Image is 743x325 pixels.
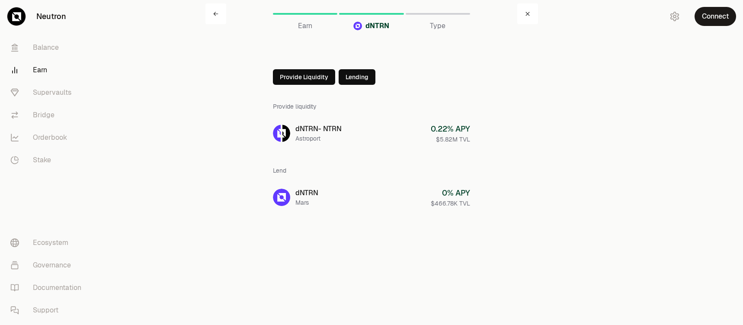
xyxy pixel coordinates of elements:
[695,7,736,26] button: Connect
[266,182,477,213] a: dNTRNdNTRNMars0% APY$466.78K TVL
[273,189,290,206] img: dNTRN
[3,59,93,81] a: Earn
[273,125,281,142] img: dNTRN
[339,69,375,85] button: Lending
[273,69,335,85] button: Provide Liquidity
[339,3,404,24] a: dNTRNdNTRN
[365,21,389,31] span: dNTRN
[295,188,318,198] div: dNTRN
[353,22,362,30] img: dNTRN
[3,254,93,277] a: Governance
[295,134,342,143] div: Astroport
[295,198,318,207] div: Mars
[3,149,93,171] a: Stake
[273,159,470,182] div: Lend
[431,123,470,135] div: 0.22 % APY
[273,95,470,118] div: Provide liquidity
[298,21,312,31] span: Earn
[431,187,470,199] div: 0 % APY
[3,277,93,299] a: Documentation
[430,21,445,31] span: Type
[3,104,93,126] a: Bridge
[266,118,477,149] a: dNTRNNTRNdNTRN- NTRNAstroport0.22% APY$5.82M TVL
[3,299,93,322] a: Support
[295,124,342,134] div: dNTRN - NTRN
[3,126,93,149] a: Orderbook
[3,232,93,254] a: Ecosystem
[282,125,290,142] img: NTRN
[431,135,470,144] div: $5.82M TVL
[3,81,93,104] a: Supervaults
[431,199,470,208] div: $466.78K TVL
[273,3,337,24] a: Earn
[3,36,93,59] a: Balance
